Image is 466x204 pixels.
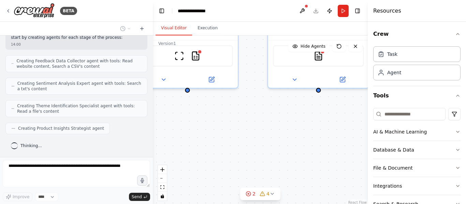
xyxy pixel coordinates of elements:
div: Task [387,51,397,58]
div: Crew [373,44,461,86]
span: Improve [13,194,29,200]
img: ScrapeWebsiteTool [174,51,184,61]
button: Improve [3,192,32,201]
h4: Resources [373,7,401,15]
span: Creating Product Insights Strategist agent [18,126,104,131]
div: BETA [60,7,77,15]
button: toggle interactivity [158,192,167,201]
span: Send [132,194,142,200]
nav: breadcrumb [178,7,212,14]
button: Open in side panel [188,75,235,84]
div: Version 1 [158,41,176,46]
span: Thinking... [20,143,42,148]
button: zoom in [158,165,167,174]
button: Database & Data [373,141,461,159]
img: CSVSearchTool [191,51,201,61]
button: Crew [373,25,461,44]
div: React Flow controls [158,165,167,201]
button: Hide right sidebar [353,6,362,16]
span: Creating Sentiment Analysis Expert agent with tools: Search a txt's content [17,81,142,92]
span: Creating Feedback Data Collector agent with tools: Read website content, Search a CSV's content [16,58,142,69]
button: Start a new chat [136,25,147,33]
span: 4 [266,190,270,197]
button: File & Document [373,159,461,177]
button: Click to speak your automation idea [137,175,147,186]
button: Visual Editor [156,21,192,35]
span: Hide Agents [301,44,325,49]
button: Switch to previous chat [117,25,134,33]
span: Creating Theme Identification Specialist agent with tools: Read a file's content [17,103,142,114]
button: Send [129,193,150,201]
img: Logo [14,3,55,18]
button: zoom out [158,174,167,183]
img: TXTSearchTool [314,51,323,61]
button: Tools [373,86,461,105]
button: Hide left sidebar [157,6,166,16]
span: 2 [252,190,256,197]
button: 24 [240,188,280,200]
div: 14:00 [11,42,142,47]
button: Integrations [373,177,461,195]
button: fit view [158,183,167,192]
p: Now I'll create a comprehensive feedback analysis crew. Let me start by creating agents for each ... [11,30,142,41]
div: Agent [387,69,401,76]
button: Hide Agents [288,41,330,52]
button: Execution [192,21,223,35]
button: AI & Machine Learning [373,123,461,141]
button: Open in side panel [319,75,366,84]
